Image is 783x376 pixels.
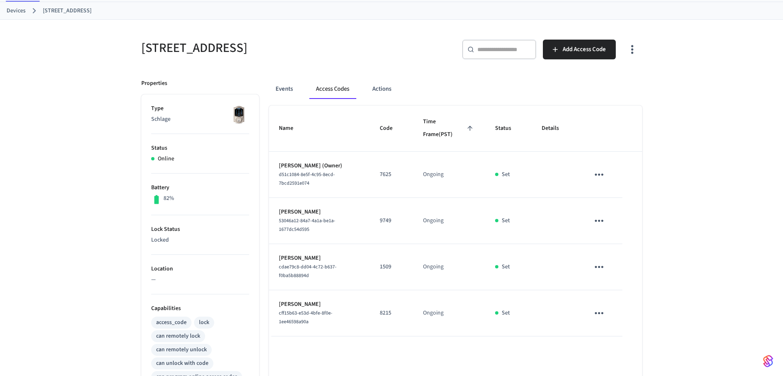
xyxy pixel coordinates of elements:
[279,208,360,216] p: [PERSON_NAME]
[151,275,249,284] p: —
[279,254,360,263] p: [PERSON_NAME]
[423,115,475,141] span: Time Frame(PST)
[380,122,403,135] span: Code
[502,309,510,317] p: Set
[380,263,403,271] p: 1509
[413,244,485,290] td: Ongoing
[309,79,356,99] button: Access Codes
[164,194,174,203] p: 82%
[279,300,360,309] p: [PERSON_NAME]
[141,40,387,56] h5: [STREET_ADDRESS]
[156,318,187,327] div: access_code
[380,309,403,317] p: 8215
[151,104,249,113] p: Type
[151,236,249,244] p: Locked
[151,304,249,313] p: Capabilities
[279,263,337,279] span: cdae79c8-dd04-4c72-b637-f0ba5b88894d
[158,155,174,163] p: Online
[199,318,209,327] div: lock
[502,170,510,179] p: Set
[366,79,398,99] button: Actions
[43,7,91,15] a: [STREET_ADDRESS]
[495,122,522,135] span: Status
[229,104,249,125] img: Schlage Sense Smart Deadbolt with Camelot Trim, Front
[279,217,335,233] span: 53046a12-84a7-4a1a-be1a-1677dc54d595
[563,44,606,55] span: Add Access Code
[413,290,485,336] td: Ongoing
[279,122,304,135] span: Name
[7,7,26,15] a: Devices
[543,40,616,59] button: Add Access Code
[413,198,485,244] td: Ongoing
[156,359,208,368] div: can unlock with code
[151,144,249,153] p: Status
[763,355,773,368] img: SeamLogoGradient.69752ec5.svg
[502,216,510,225] p: Set
[151,115,249,124] p: Schlage
[279,171,335,187] span: d51c1084-8e5f-4c95-8ecd-7bcd2591e074
[380,216,403,225] p: 9749
[542,122,570,135] span: Details
[413,152,485,198] td: Ongoing
[269,106,642,336] table: sticky table
[151,183,249,192] p: Battery
[269,79,642,99] div: ant example
[156,332,200,341] div: can remotely lock
[151,225,249,234] p: Lock Status
[380,170,403,179] p: 7625
[279,162,360,170] p: [PERSON_NAME] (Owner)
[279,310,332,325] span: cff15b63-e53d-4bfe-8f0e-1ee46598a90a
[502,263,510,271] p: Set
[269,79,299,99] button: Events
[156,345,207,354] div: can remotely unlock
[151,265,249,273] p: Location
[141,79,167,88] p: Properties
